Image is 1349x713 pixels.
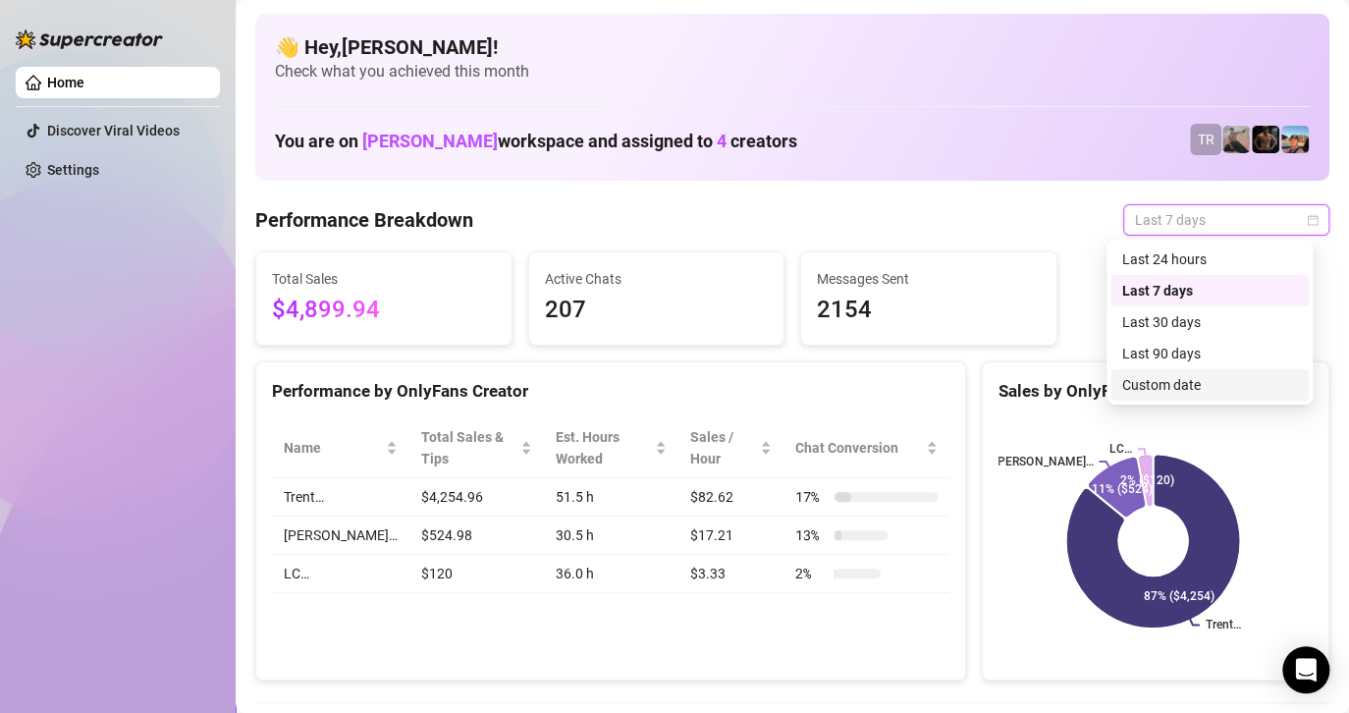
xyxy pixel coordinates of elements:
[783,418,949,478] th: Chat Conversion
[795,524,827,546] span: 13 %
[544,555,679,593] td: 36.0 h
[1122,343,1297,364] div: Last 90 days
[690,426,756,469] span: Sales / Hour
[1110,275,1309,306] div: Last 7 days
[1252,126,1279,153] img: Trent
[1198,129,1214,150] span: TR
[545,268,769,290] span: Active Chats
[544,478,679,517] td: 51.5 h
[795,563,827,584] span: 2 %
[409,418,544,478] th: Total Sales & Tips
[1110,306,1309,338] div: Last 30 days
[1282,646,1329,693] div: Open Intercom Messenger
[255,206,473,234] h4: Performance Breakdown
[1122,248,1297,270] div: Last 24 hours
[795,486,827,508] span: 17 %
[678,555,783,593] td: $3.33
[272,418,409,478] th: Name
[409,555,544,593] td: $120
[1109,442,1132,456] text: LC…
[272,268,496,290] span: Total Sales
[545,292,769,329] span: 207
[795,437,922,459] span: Chat Conversion
[998,378,1313,405] div: Sales by OnlyFans Creator
[678,418,783,478] th: Sales / Hour
[272,378,949,405] div: Performance by OnlyFans Creator
[275,131,797,152] h1: You are on workspace and assigned to creators
[678,478,783,517] td: $82.62
[272,555,409,593] td: LC…
[1122,374,1297,396] div: Custom date
[1110,369,1309,401] div: Custom date
[409,478,544,517] td: $4,254.96
[1307,214,1319,226] span: calendar
[1110,244,1309,275] div: Last 24 hours
[556,426,652,469] div: Est. Hours Worked
[1281,126,1309,153] img: Zach
[362,131,498,151] span: [PERSON_NAME]
[47,75,84,90] a: Home
[1222,126,1250,153] img: LC
[1122,280,1297,302] div: Last 7 days
[47,123,180,138] a: Discover Viral Videos
[1122,311,1297,333] div: Last 30 days
[678,517,783,555] td: $17.21
[47,162,99,178] a: Settings
[421,426,516,469] span: Total Sales & Tips
[275,33,1310,61] h4: 👋 Hey, [PERSON_NAME] !
[817,292,1041,329] span: 2154
[272,478,409,517] td: Trent…
[995,455,1093,468] text: [PERSON_NAME]…
[272,517,409,555] td: [PERSON_NAME]…
[1110,338,1309,369] div: Last 90 days
[275,61,1310,82] span: Check what you achieved this month
[717,131,727,151] span: 4
[1206,619,1241,632] text: Trent…
[544,517,679,555] td: 30.5 h
[272,292,496,329] span: $4,899.94
[284,437,382,459] span: Name
[1135,205,1318,235] span: Last 7 days
[817,268,1041,290] span: Messages Sent
[409,517,544,555] td: $524.98
[16,29,163,49] img: logo-BBDzfeDw.svg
